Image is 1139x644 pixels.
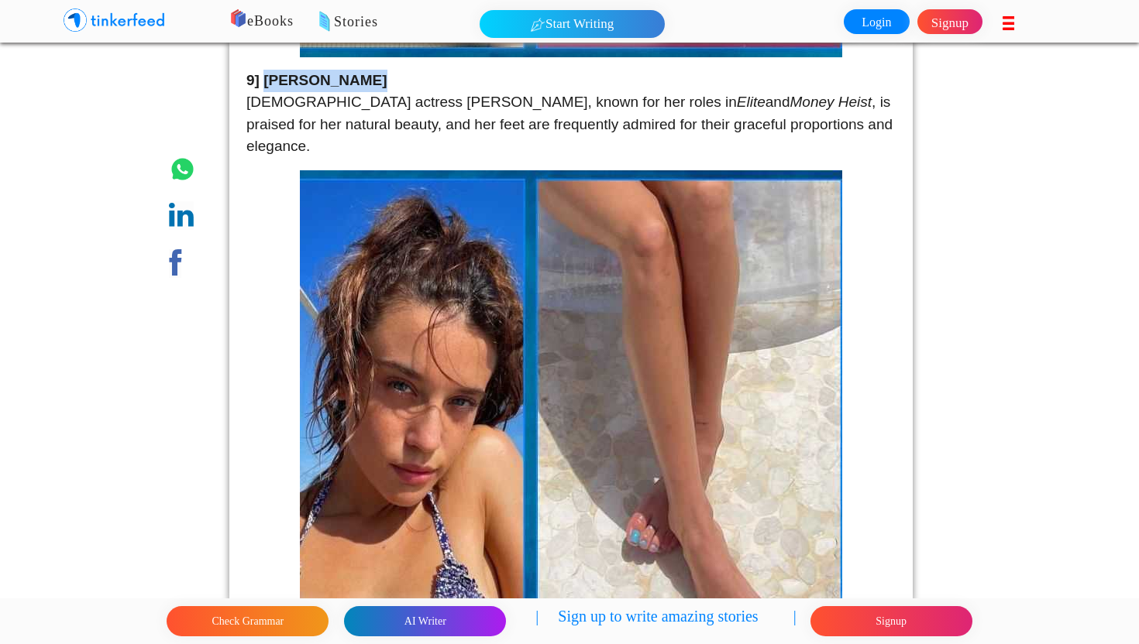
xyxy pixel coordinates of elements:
p: Stories [270,12,772,33]
em: Money Heist [790,94,872,110]
img: whatsapp.png [169,156,196,183]
button: Start Writing [480,10,665,38]
button: Signup [810,606,972,636]
strong: 9] [PERSON_NAME] [246,72,387,88]
p: eBooks [209,11,711,33]
button: AI Writer [344,606,506,636]
p: [DEMOGRAPHIC_DATA] actress [PERSON_NAME], known for her roles in and , is praised for her natural... [246,70,896,158]
button: Check Grammar [167,606,329,636]
em: Elite [737,94,766,110]
p: | Sign up to write amazing stories | [535,605,796,638]
a: Login [844,9,910,34]
a: Signup [917,9,983,34]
